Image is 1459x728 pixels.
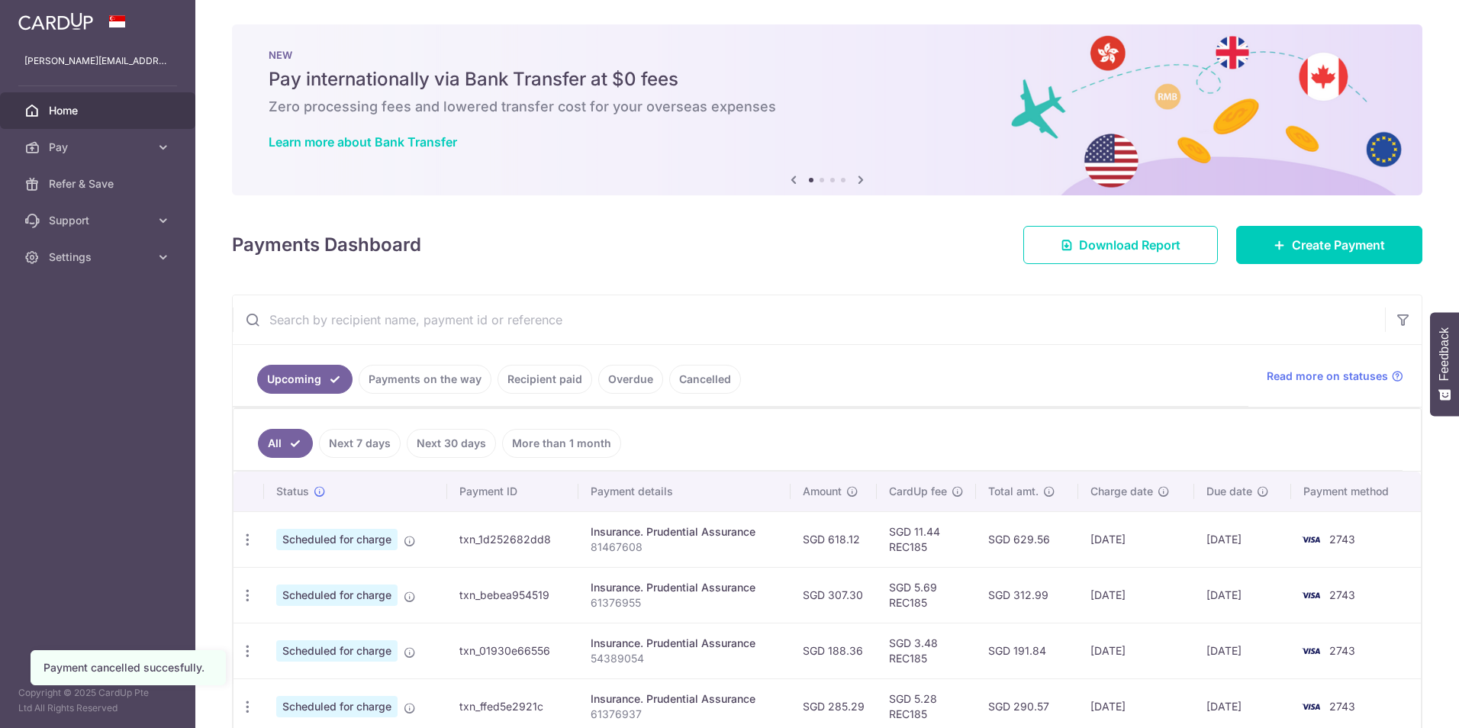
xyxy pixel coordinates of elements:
p: [PERSON_NAME][EMAIL_ADDRESS][PERSON_NAME][DOMAIN_NAME] [24,53,171,69]
td: [DATE] [1078,567,1194,623]
div: Insurance. Prudential Assurance [591,580,778,595]
span: Scheduled for charge [276,640,398,662]
span: Create Payment [1292,236,1385,254]
a: Learn more about Bank Transfer [269,134,457,150]
div: Insurance. Prudential Assurance [591,636,778,651]
td: [DATE] [1078,623,1194,678]
th: Payment details [578,472,790,511]
p: 61376955 [591,595,778,610]
img: Bank Card [1296,697,1326,716]
span: Scheduled for charge [276,529,398,550]
span: Settings [49,250,150,265]
h5: Pay internationally via Bank Transfer at $0 fees [269,67,1386,92]
td: SGD 5.69 REC185 [877,567,976,623]
span: Scheduled for charge [276,585,398,606]
td: [DATE] [1078,511,1194,567]
a: Next 30 days [407,429,496,458]
td: txn_bebea954519 [447,567,578,623]
a: Recipient paid [498,365,592,394]
img: Bank transfer banner [232,24,1422,195]
a: Create Payment [1236,226,1422,264]
span: Status [276,484,309,499]
a: Payments on the way [359,365,491,394]
p: NEW [269,49,1386,61]
input: Search by recipient name, payment id or reference [233,295,1385,344]
a: Cancelled [669,365,741,394]
td: [DATE] [1194,623,1291,678]
img: Bank Card [1296,642,1326,660]
h6: Zero processing fees and lowered transfer cost for your overseas expenses [269,98,1386,116]
td: txn_01930e66556 [447,623,578,678]
td: SGD 629.56 [976,511,1078,567]
div: Insurance. Prudential Assurance [591,524,778,540]
span: Amount [803,484,842,499]
span: 2743 [1329,588,1355,601]
span: Pay [49,140,150,155]
span: 2743 [1329,644,1355,657]
th: Payment ID [447,472,578,511]
a: Next 7 days [319,429,401,458]
td: SGD 188.36 [791,623,877,678]
td: SGD 191.84 [976,623,1078,678]
img: Bank Card [1296,586,1326,604]
td: SGD 11.44 REC185 [877,511,976,567]
button: Feedback - Show survey [1430,312,1459,416]
span: CardUp fee [889,484,947,499]
a: All [258,429,313,458]
img: CardUp [18,12,93,31]
p: 61376937 [591,707,778,722]
td: [DATE] [1194,511,1291,567]
span: Feedback [1438,327,1451,381]
td: SGD 618.12 [791,511,877,567]
a: Overdue [598,365,663,394]
img: Bank Card [1296,530,1326,549]
td: SGD 3.48 REC185 [877,623,976,678]
span: 2743 [1329,533,1355,546]
span: Home [49,103,150,118]
div: Payment cancelled succesfully. [43,660,213,675]
h4: Payments Dashboard [232,231,421,259]
span: Refer & Save [49,176,150,192]
th: Payment method [1291,472,1421,511]
p: 54389054 [591,651,778,666]
div: Insurance. Prudential Assurance [591,691,778,707]
a: Download Report [1023,226,1218,264]
span: 2743 [1329,700,1355,713]
p: 81467608 [591,540,778,555]
td: txn_1d252682dd8 [447,511,578,567]
a: Upcoming [257,365,353,394]
span: Scheduled for charge [276,696,398,717]
span: Read more on statuses [1267,369,1388,384]
span: Due date [1206,484,1252,499]
td: [DATE] [1194,567,1291,623]
span: Download Report [1079,236,1180,254]
td: SGD 307.30 [791,567,877,623]
td: SGD 312.99 [976,567,1078,623]
span: Charge date [1090,484,1153,499]
span: Total amt. [988,484,1039,499]
a: Read more on statuses [1267,369,1403,384]
span: Support [49,213,150,228]
a: More than 1 month [502,429,621,458]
